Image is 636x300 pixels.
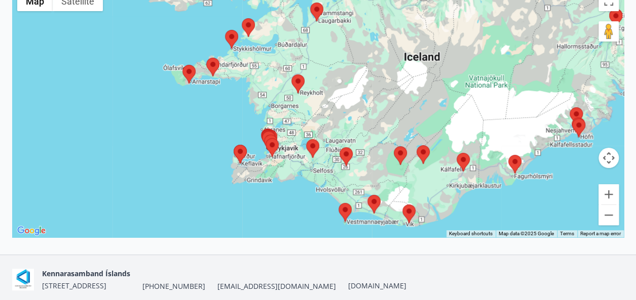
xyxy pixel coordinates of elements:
[598,205,619,225] button: Zoom out
[598,21,619,41] button: Drag Pegman onto the map to open Street View
[598,148,619,168] button: Map camera controls
[560,231,574,236] a: Terms (opens in new tab)
[217,281,336,291] span: [EMAIL_ADDRESS][DOMAIN_NAME]
[15,224,48,237] img: Google
[348,281,406,290] a: [DOMAIN_NAME]
[499,231,554,236] span: Map data ©2025 Google
[12,269,34,290] img: AOgasd1zjyUWmx8qB2GFbzp2J0ZxtdVPFY0E662R.png
[42,281,106,290] span: [STREET_ADDRESS]
[15,224,48,237] a: Open this area in Google Maps (opens a new window)
[598,184,619,204] button: Zoom in
[580,231,621,236] a: Report a map error
[42,269,130,278] span: Kennarasamband Íslands
[142,281,205,291] span: [PHONE_NUMBER]
[449,230,493,237] button: Keyboard shortcuts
